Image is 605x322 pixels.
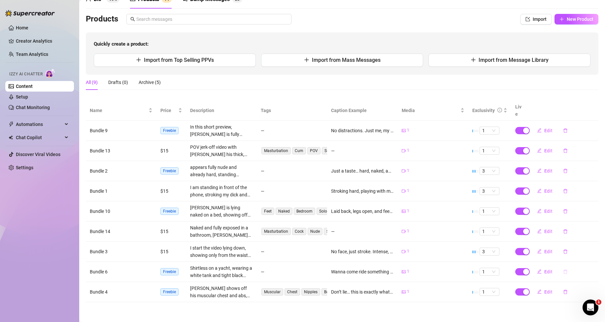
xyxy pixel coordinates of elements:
[86,161,156,181] td: Bundle 2
[558,287,573,297] button: delete
[257,121,327,141] td: —
[94,41,149,47] strong: Quickly create a product:
[402,290,406,294] span: picture
[5,10,55,17] img: logo-BBDzfeDw.svg
[331,228,394,235] div: —
[558,125,573,136] button: delete
[537,209,542,213] span: edit
[86,101,156,121] th: Name
[86,282,156,302] td: Bundle 4
[407,168,409,174] span: 1
[482,127,497,134] span: 1
[156,242,186,262] td: $15
[532,266,558,277] button: Edit
[190,143,253,158] div: POV jerk-off video with [PERSON_NAME] his thick, uncut cock until he cums. Close-up shots focus o...
[563,209,568,214] span: delete
[472,107,495,114] div: Exclusivity
[482,208,497,215] span: 1
[327,101,398,121] th: Caption Example
[563,128,568,133] span: delete
[317,208,330,215] span: Solo
[190,264,253,279] div: Shirtless on a yacht, wearing a white tank and tight black shorts. Muscular, tanned, confident. S...
[402,250,406,254] span: video-camera
[304,57,309,62] span: plus
[16,25,28,30] a: Home
[583,300,598,315] iframe: Intercom live chat
[471,57,476,62] span: plus
[331,208,394,215] div: Laid back, legs open, and feet just waiting for your attention 😈💤
[16,36,69,46] a: Creator Analytics
[9,135,13,140] img: Chat Copilot
[482,187,497,195] span: 3
[544,249,553,254] span: Edit
[86,141,156,161] td: Bundle 13
[558,186,573,196] button: delete
[86,181,156,201] td: Bundle 1
[308,228,322,235] span: Nude
[537,269,542,274] span: edit
[559,17,564,21] span: plus
[331,268,394,275] div: Wanna come ride something besides the waves? 😈
[261,54,423,67] button: Import from Mass Messages
[160,268,179,275] span: Freebie
[257,262,327,282] td: —
[186,101,257,121] th: Description
[563,169,568,173] span: delete
[563,229,568,234] span: delete
[537,229,542,233] span: edit
[520,14,552,24] button: Import
[144,57,214,63] span: Import from Top Selling PPVs
[156,221,186,242] td: $15
[130,17,135,21] span: search
[563,269,568,274] span: delete
[532,166,558,176] button: Edit
[190,184,253,198] div: I am standing in front of the phone, stroking my dick and playing with my chest. going faster unt...
[407,228,409,234] span: 1
[544,209,553,214] span: Edit
[86,79,98,86] div: All (9)
[190,224,253,239] div: Naked and fully exposed in a bathroom, [PERSON_NAME] stands stroking his thick cock with both han...
[532,246,558,257] button: Edit
[558,246,573,257] button: delete
[537,249,542,254] span: edit
[482,147,497,154] span: 1
[407,147,409,154] span: 1
[402,149,406,153] span: video-camera
[482,288,497,296] span: 1
[544,168,553,174] span: Edit
[9,71,43,77] span: Izzy AI Chatter
[190,204,253,219] div: [PERSON_NAME] is lying naked on a bed, showing off his bare legs and feet. The focus is on his fe...
[292,147,306,154] span: Cum
[307,147,320,154] span: POV
[428,54,590,67] button: Import from Message Library
[331,167,394,175] div: Just a taste… hard, naked, and staring right at you. Now imagine what comes next 😏🍆
[261,288,283,296] span: Muscular
[398,101,468,121] th: Media
[86,201,156,221] td: Bundle 10
[139,79,161,86] div: Archive (5)
[16,52,48,57] a: Team Analytics
[160,167,179,175] span: Freebie
[294,208,315,215] span: Bedroom
[402,270,406,274] span: picture
[292,228,306,235] span: Cock
[86,121,156,141] td: Bundle 9
[402,129,406,133] span: picture
[532,145,558,156] button: Edit
[257,181,327,201] td: —
[156,141,186,161] td: $15
[544,269,553,274] span: Edit
[86,221,156,242] td: Bundle 14
[86,262,156,282] td: Bundle 6
[136,57,141,62] span: plus
[537,289,542,294] span: edit
[9,122,14,127] span: thunderbolt
[331,248,394,255] div: No face, just stroke. Intense, fast, and messy. Watch my cock explode up close just for you 💦🍆
[567,17,593,22] span: New Product
[190,244,253,259] div: I start the video lying down, showing only from the waist down, with the camera focused on my coc...
[276,208,292,215] span: Naked
[558,206,573,217] button: delete
[537,168,542,173] span: edit
[108,79,128,86] div: Drafts (0)
[407,289,409,295] span: 1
